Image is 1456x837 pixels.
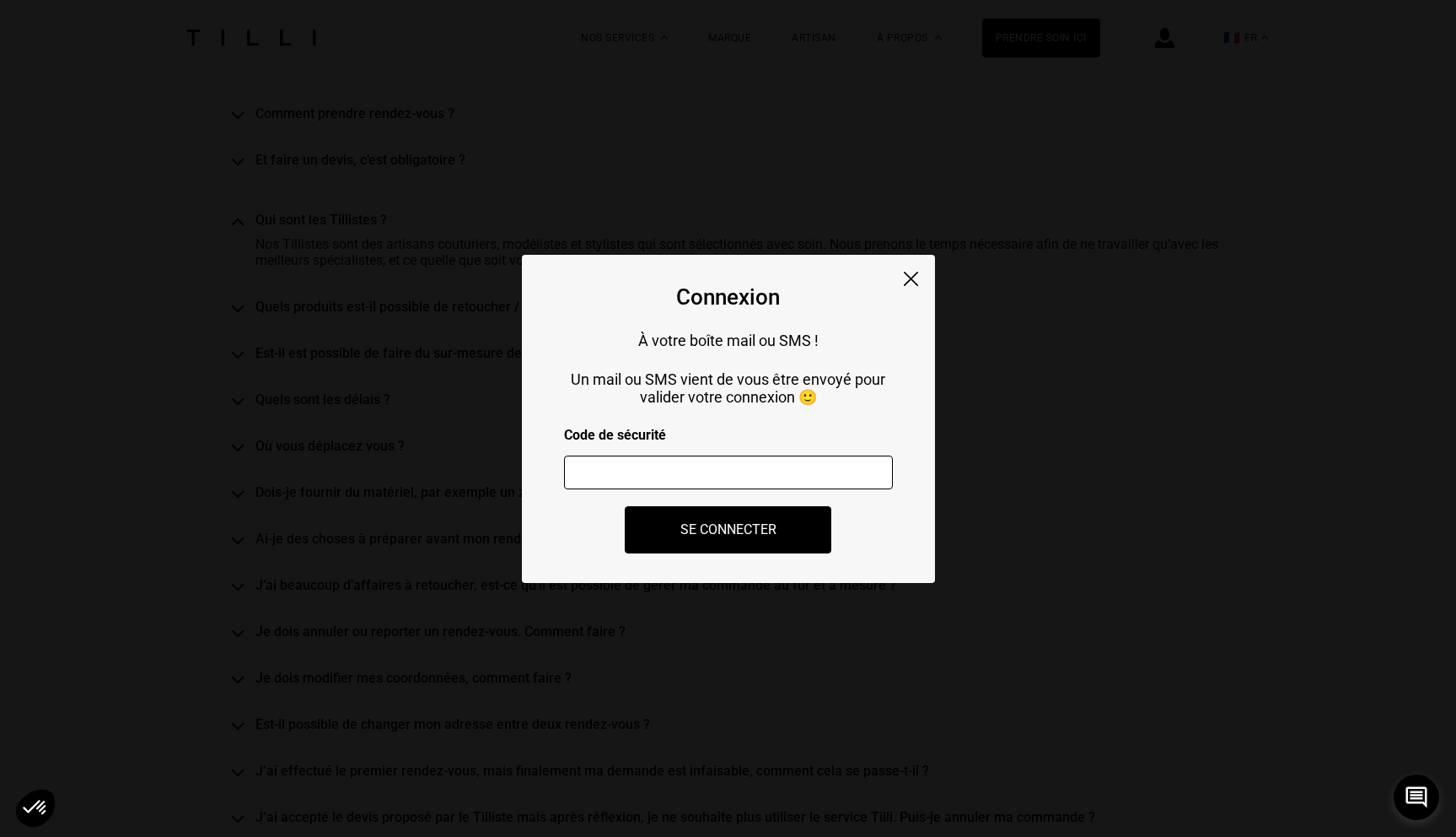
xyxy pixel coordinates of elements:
[676,284,780,310] div: Connexion
[564,332,893,349] p: À votre boîte mail ou SMS !
[564,370,893,406] p: Un mail ou SMS vient de vous être envoyé pour valider votre connexion 🙂
[904,272,918,286] img: close
[625,506,831,553] button: Se connecter
[564,427,893,443] p: Code de sécurité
